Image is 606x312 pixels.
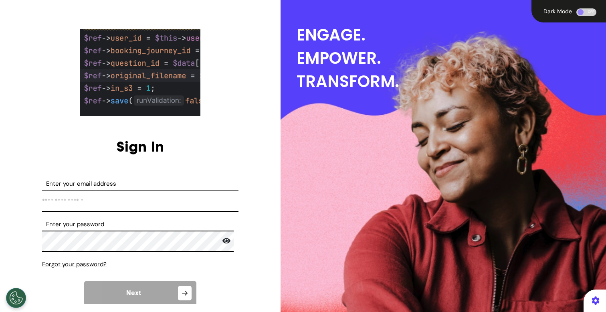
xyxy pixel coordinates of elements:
[80,29,200,116] img: company logo
[6,288,26,308] button: Open Preferences
[126,290,141,296] span: Next
[297,70,606,93] div: TRANSFORM.
[42,220,238,229] label: Enter your password
[42,179,238,188] label: Enter your email address
[42,260,107,268] span: Forgot your password?
[297,23,606,47] div: ENGAGE.
[297,47,606,70] div: EMPOWER.
[84,281,196,305] button: Next
[541,8,574,14] div: Dark Mode
[42,138,238,155] h2: Sign In
[576,8,596,16] div: OFF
